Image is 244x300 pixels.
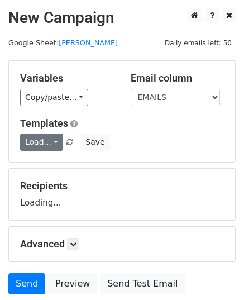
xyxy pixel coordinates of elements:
[20,238,224,250] h5: Advanced
[161,37,236,49] span: Daily emails left: 50
[20,134,63,151] a: Load...
[8,8,236,27] h2: New Campaign
[161,39,236,47] a: Daily emails left: 50
[8,39,118,47] small: Google Sheet:
[100,273,185,294] a: Send Test Email
[20,180,224,209] div: Loading...
[8,273,45,294] a: Send
[80,134,109,151] button: Save
[48,273,97,294] a: Preview
[20,72,114,84] h5: Variables
[131,72,224,84] h5: Email column
[20,89,88,106] a: Copy/paste...
[20,180,224,192] h5: Recipients
[20,117,68,129] a: Templates
[59,39,118,47] a: [PERSON_NAME]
